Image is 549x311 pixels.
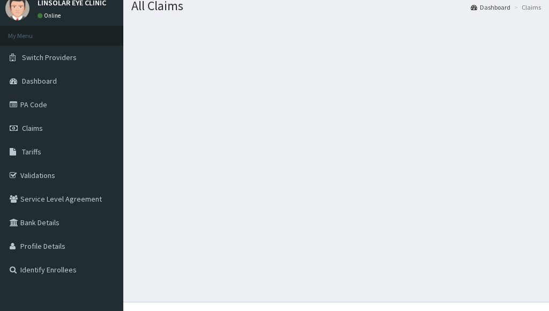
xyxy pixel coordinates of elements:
span: Tariffs [22,147,41,157]
li: Claims [511,3,541,12]
span: Switch Providers [22,53,77,62]
span: Claims [22,123,43,133]
a: Dashboard [471,3,510,12]
a: Online [38,12,63,19]
span: Dashboard [22,76,57,86]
